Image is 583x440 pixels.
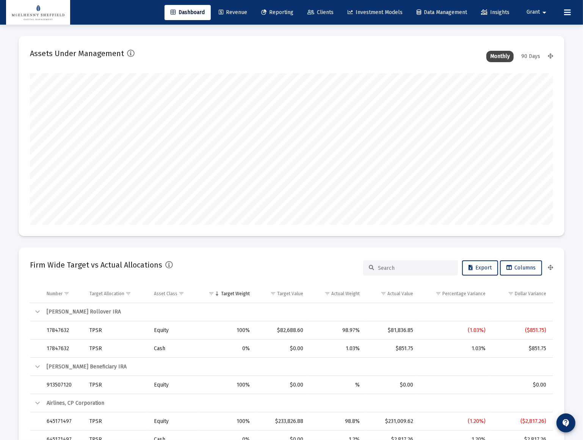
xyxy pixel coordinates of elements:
[508,291,514,296] span: Show filter options for column 'Dollar Variance'
[481,9,509,16] span: Insights
[41,412,84,431] td: 645171497
[496,418,546,425] div: ($2,817.26)
[500,260,542,276] button: Columns
[149,285,199,303] td: Column Asset Class
[84,285,149,303] td: Column Target Allocation
[314,418,360,425] div: 98.8%
[342,5,409,20] a: Investment Models
[84,321,149,340] td: TPSR
[41,321,84,340] td: 17847632
[171,9,205,16] span: Dashboard
[491,285,553,303] td: Column Dollar Variance
[515,291,546,297] div: Dollar Variance
[47,363,546,371] div: [PERSON_NAME] Beneficiary IRA
[424,418,486,425] div: (1.20%)
[12,5,64,20] img: Dashboard
[411,5,473,20] a: Data Management
[47,291,63,297] div: Number
[370,418,413,425] div: $231,009.62
[496,381,546,389] div: $0.00
[89,291,124,297] div: Target Allocation
[199,285,255,303] td: Column Target Weight
[370,345,413,352] div: $851.75
[47,399,546,407] div: Airlines, CP Corporation
[30,394,41,412] td: Collapse
[314,381,360,389] div: %
[331,291,360,297] div: Actual Weight
[204,381,250,389] div: 100%
[561,418,570,427] mat-icon: contact_support
[221,291,250,297] div: Target Weight
[486,51,514,62] div: Monthly
[417,9,467,16] span: Data Management
[84,412,149,431] td: TPSR
[277,291,303,297] div: Target Value
[301,5,340,20] a: Clients
[348,9,403,16] span: Investment Models
[219,9,247,16] span: Revenue
[307,9,334,16] span: Clients
[30,47,124,60] h2: Assets Under Management
[30,303,41,321] td: Collapse
[370,327,413,334] div: $81,836.85
[418,285,491,303] td: Column Percentage Variance
[517,5,558,20] button: Grant
[517,51,544,62] div: 90 Days
[506,265,536,271] span: Columns
[255,5,299,20] a: Reporting
[270,291,276,296] span: Show filter options for column 'Target Value'
[149,412,199,431] td: Equity
[365,285,418,303] td: Column Actual Value
[314,345,360,352] div: 1.03%
[469,265,492,271] span: Export
[378,265,452,271] input: Search
[149,376,199,394] td: Equity
[475,5,516,20] a: Insights
[261,327,303,334] div: $82,688.60
[149,340,199,358] td: Cash
[424,345,486,352] div: 1.03%
[370,381,413,389] div: $0.00
[261,345,303,352] div: $0.00
[41,285,84,303] td: Column Number
[213,5,253,20] a: Revenue
[165,5,211,20] a: Dashboard
[309,285,365,303] td: Column Actual Weight
[261,418,303,425] div: $233,826.88
[442,291,486,297] div: Percentage Variance
[436,291,441,296] span: Show filter options for column 'Percentage Variance'
[209,291,215,296] span: Show filter options for column 'Target Weight'
[381,291,386,296] span: Show filter options for column 'Actual Value'
[84,376,149,394] td: TPSR
[30,358,41,376] td: Collapse
[387,291,413,297] div: Actual Value
[255,285,309,303] td: Column Target Value
[496,327,546,334] div: ($851.75)
[261,9,293,16] span: Reporting
[64,291,69,296] span: Show filter options for column 'Number'
[47,308,546,316] div: [PERSON_NAME] Rollover IRA
[179,291,184,296] span: Show filter options for column 'Asset Class'
[324,291,330,296] span: Show filter options for column 'Actual Weight'
[154,291,177,297] div: Asset Class
[527,9,540,16] span: Grant
[41,376,84,394] td: 913507120
[424,327,486,334] div: (1.03%)
[204,345,250,352] div: 0%
[41,340,84,358] td: 17847632
[84,340,149,358] td: TPSR
[204,418,250,425] div: 100%
[496,345,546,352] div: $851.75
[204,327,250,334] div: 100%
[314,327,360,334] div: 98.97%
[462,260,498,276] button: Export
[30,259,162,271] h2: Firm Wide Target vs Actual Allocations
[540,5,549,20] mat-icon: arrow_drop_down
[261,381,303,389] div: $0.00
[125,291,131,296] span: Show filter options for column 'Target Allocation'
[149,321,199,340] td: Equity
